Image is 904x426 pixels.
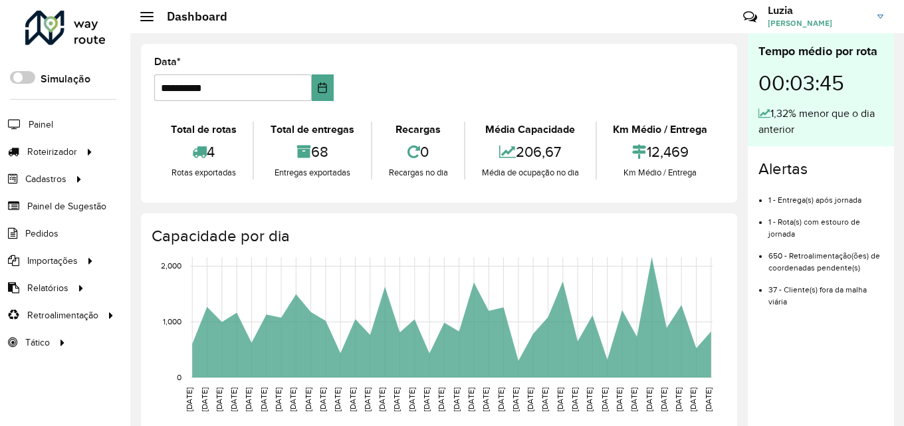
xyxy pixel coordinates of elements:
text: 0 [177,373,181,381]
div: 0 [376,138,461,166]
label: Data [154,54,181,70]
text: [DATE] [229,387,238,411]
text: [DATE] [467,387,475,411]
text: [DATE] [288,387,297,411]
div: Recargas [376,122,461,138]
span: Cadastros [25,172,66,186]
div: Média de ocupação no dia [469,166,592,179]
div: 12,469 [600,138,721,166]
text: [DATE] [452,387,461,411]
text: 2,000 [161,262,181,270]
span: Relatórios [27,281,68,295]
div: Total de rotas [158,122,249,138]
text: [DATE] [570,387,579,411]
h3: Luzia [768,4,867,17]
span: Painel de Sugestão [27,199,106,213]
label: Simulação [41,71,90,87]
text: [DATE] [348,387,357,411]
div: Entregas exportadas [257,166,367,179]
text: [DATE] [497,387,505,411]
text: 1,000 [163,317,181,326]
div: Km Médio / Entrega [600,122,721,138]
button: Choose Date [312,74,334,101]
span: Retroalimentação [27,308,98,322]
text: [DATE] [392,387,401,411]
div: Km Médio / Entrega [600,166,721,179]
div: 68 [257,138,367,166]
text: [DATE] [304,387,312,411]
li: 37 - Cliente(s) fora da malha viária [768,274,883,308]
text: [DATE] [422,387,431,411]
text: [DATE] [215,387,223,411]
a: Contato Rápido [736,3,764,31]
text: [DATE] [674,387,683,411]
div: Total de entregas [257,122,367,138]
div: 1,32% menor que o dia anterior [758,106,883,138]
div: Críticas? Dúvidas? Elogios? Sugestões? Entre em contato conosco! [584,4,723,40]
text: [DATE] [259,387,268,411]
div: 206,67 [469,138,592,166]
span: [PERSON_NAME] [768,17,867,29]
li: 1 - Entrega(s) após jornada [768,184,883,206]
span: Painel [29,118,53,132]
text: [DATE] [437,387,445,411]
div: Recargas no dia [376,166,461,179]
text: [DATE] [526,387,534,411]
text: [DATE] [274,387,282,411]
text: [DATE] [333,387,342,411]
text: [DATE] [659,387,668,411]
li: 1 - Rota(s) com estouro de jornada [768,206,883,240]
text: [DATE] [378,387,386,411]
text: [DATE] [244,387,253,411]
text: [DATE] [363,387,372,411]
text: [DATE] [540,387,549,411]
h4: Capacidade por dia [152,227,724,246]
li: 650 - Retroalimentação(ões) de coordenadas pendente(s) [768,240,883,274]
div: 00:03:45 [758,60,883,106]
text: [DATE] [645,387,653,411]
text: [DATE] [629,387,638,411]
text: [DATE] [511,387,520,411]
span: Importações [27,254,78,268]
h4: Alertas [758,160,883,179]
div: Tempo médio por rota [758,43,883,60]
text: [DATE] [556,387,564,411]
text: [DATE] [481,387,490,411]
div: 4 [158,138,249,166]
text: [DATE] [600,387,609,411]
text: [DATE] [407,387,416,411]
text: [DATE] [200,387,209,411]
text: [DATE] [185,387,193,411]
h2: Dashboard [154,9,227,24]
text: [DATE] [585,387,594,411]
text: [DATE] [704,387,713,411]
span: Pedidos [25,227,58,241]
span: Roteirizador [27,145,77,159]
div: Média Capacidade [469,122,592,138]
div: Rotas exportadas [158,166,249,179]
text: [DATE] [318,387,327,411]
span: Tático [25,336,50,350]
text: [DATE] [689,387,697,411]
text: [DATE] [615,387,623,411]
